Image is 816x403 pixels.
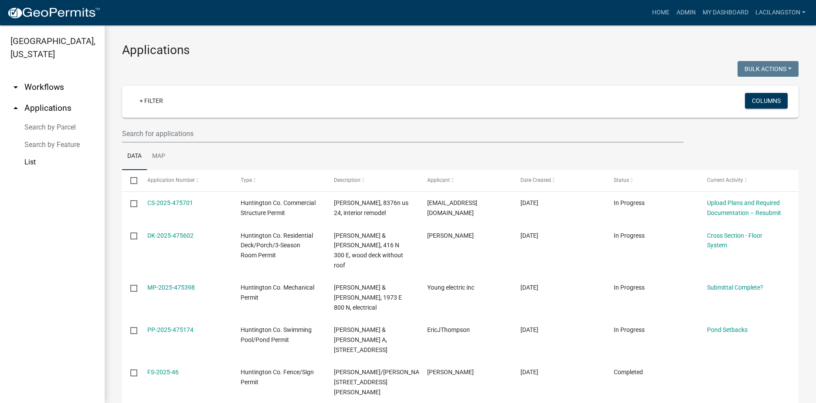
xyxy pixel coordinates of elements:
span: THOMAS, STEVEN W & AMY D, 1973 E 800 N, electrical [334,284,402,311]
span: Steve Petry [427,232,474,239]
span: Current Activity [707,177,743,183]
a: Upload Plans and Required Documentation – Resubmit [707,199,781,216]
span: Dillon [427,369,474,376]
a: LaciLangston [752,4,809,21]
a: Map [147,143,170,171]
a: CS-2025-475701 [147,199,193,206]
span: Thompson, Eric J & Holly A, 6657 N 900 W, Pond [334,326,388,353]
datatable-header-cell: Application Number [139,170,232,191]
a: FS-2025-46 [147,369,179,376]
span: Huntington Co. Residential Deck/Porch/3-Season Room Permit [241,232,313,259]
a: PP-2025-475174 [147,326,194,333]
span: Huntington Co. Commercial Structure Permit [241,199,316,216]
datatable-header-cell: Type [232,170,325,191]
a: My Dashboard [699,4,752,21]
span: Completed [614,369,643,376]
datatable-header-cell: Date Created [512,170,605,191]
span: Peters, Robert W/Stephanie M, 210 Woodfield Ct, Fence [334,369,431,396]
span: Young electric inc [427,284,474,291]
a: + Filter [133,93,170,109]
a: Admin [673,4,699,21]
datatable-header-cell: Current Activity [699,170,792,191]
h3: Applications [122,43,799,58]
a: Pond Setbacks [707,326,748,333]
span: Bill Mease, 8376n us 24, interior remodel [334,199,408,216]
a: Data [122,143,147,171]
button: Bulk Actions [738,61,799,77]
span: In Progress [614,232,645,239]
span: EricJThompson [427,326,470,333]
a: MP-2025-475398 [147,284,195,291]
a: DK-2025-475602 [147,232,194,239]
span: Application Number [147,177,195,183]
a: Submittal Complete? [707,284,763,291]
span: 09/08/2025 [520,284,538,291]
span: rickpape12@gmail.com [427,199,477,216]
span: Type [241,177,252,183]
span: Status [614,177,629,183]
a: Home [649,4,673,21]
datatable-header-cell: Description [326,170,419,191]
span: Huntington Co. Fence/Sign Permit [241,369,314,386]
span: 09/08/2025 [520,326,538,333]
span: 09/09/2025 [520,232,538,239]
a: Cross Section - Floor System [707,232,762,249]
span: Date Created [520,177,551,183]
button: Columns [745,93,788,109]
span: Description [334,177,360,183]
input: Search for applications [122,125,683,143]
datatable-header-cell: Applicant [419,170,512,191]
span: Applicant [427,177,450,183]
span: Huntington Co. Mechanical Permit [241,284,314,301]
datatable-header-cell: Select [122,170,139,191]
span: In Progress [614,199,645,206]
span: Huntington Co. Swimming Pool/Pond Permit [241,326,312,343]
i: arrow_drop_up [10,103,21,113]
i: arrow_drop_down [10,82,21,92]
span: In Progress [614,326,645,333]
span: PETRY, STEPHEN C & JANINE R, 416 N 300 E, wood deck without roof [334,232,403,269]
datatable-header-cell: Status [605,170,699,191]
span: In Progress [614,284,645,291]
span: 09/09/2025 [520,199,538,206]
span: 09/08/2025 [520,369,538,376]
